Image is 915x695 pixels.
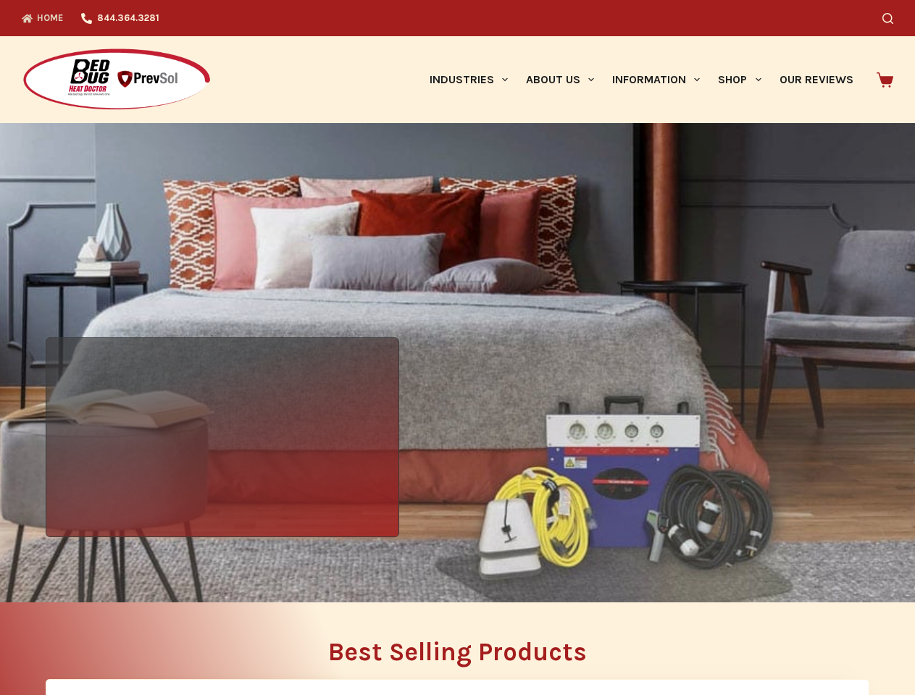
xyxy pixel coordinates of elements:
[770,36,862,123] a: Our Reviews
[882,13,893,24] button: Search
[420,36,517,123] a: Industries
[517,36,603,123] a: About Us
[603,36,709,123] a: Information
[46,639,869,665] h2: Best Selling Products
[420,36,862,123] nav: Primary
[22,48,212,112] img: Prevsol/Bed Bug Heat Doctor
[709,36,770,123] a: Shop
